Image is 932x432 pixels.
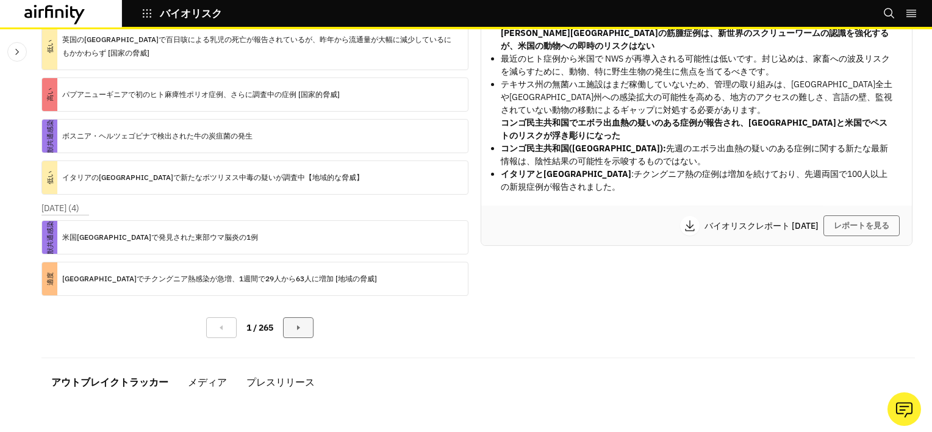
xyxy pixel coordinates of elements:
[704,221,823,230] p: バイオリスクレポート [DATE]
[45,88,55,101] font: 高い
[501,143,666,154] strong: コンゴ民主共和国([GEOGRAPHIC_DATA]):
[501,52,892,78] p: 最近のヒト症例から米国で NWS が再導入される可能性は低いです。封じ込めは、家畜への波及リスクを減らすために、動物、特に野生生物の発生に焦点を当てるべきです。
[7,42,27,62] button: サイドバーを閉じる
[45,272,55,286] font: 適度
[823,215,900,236] button: レポートを見る
[160,8,223,19] p: バイオリスク
[62,272,377,286] p: [GEOGRAPHIC_DATA]でチクングニア熱感染が急増、1週間で29人から63人に増加 [地域の脅威]
[246,322,273,334] p: 1 / 265
[45,214,55,261] font: 人獣共通感染症
[188,373,227,391] div: メディア
[62,33,458,60] p: 英国の[GEOGRAPHIC_DATA]で百日咳による乳児の死亡が報告されているが、昨年から流通量が大幅に減少しているにもかかわらず [国家の脅威]
[45,40,55,53] font: 低い
[887,392,921,426] button: アナリストに質問する
[41,202,79,215] p: )
[62,129,253,143] p: ボスニア・ヘルツェゴビナで検出された牛の炭疽菌の発生
[41,203,76,214] font: [DATE] (4
[45,171,55,184] font: 低い
[501,142,892,168] li: 先週のエボラ出血熱の疑いのある症例に関する新たな最新情報は、陰性結果の可能性を示唆するものではない。
[501,117,887,141] strong: コンゴ民主共和国でエボラ出血熱の疑いのある症例が報告され、[GEOGRAPHIC_DATA]と米国でペストのリスクが浮き彫りになった
[206,317,237,338] button: 前のページ
[501,78,892,117] p: テキサス州の無菌ハエ施設はまだ稼働していないため、管理の取り組みは、[GEOGRAPHIC_DATA]全土や[GEOGRAPHIC_DATA]州への感染拡大の可能性を高める、地方のアクセスの難し...
[62,171,364,184] p: イタリアの[GEOGRAPHIC_DATA]で新たなボツリヌス中毒の疑いが調査中【地域的な脅威】
[501,168,631,179] strong: イタリアと[GEOGRAPHIC_DATA]
[62,88,340,101] p: パプアニューギニアで初のヒト麻痺性ポリオ症例、さらに調査中の症例 [国家的脅威]
[142,3,223,24] button: バイオリスク
[283,317,314,338] button: 次のページ
[501,168,892,193] p: :チクングニア熱の症例は増加を続けており、先週両国で100人以上の新規症例が報告されました。
[51,373,168,391] div: アウトブレイクトラッカー
[62,231,258,244] p: 米国[GEOGRAPHIC_DATA]で発見された東部ウマ脳炎の1例
[45,113,55,160] font: 人獣共通感染症
[883,3,895,24] button: 捜索
[246,373,315,391] div: プレスリリース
